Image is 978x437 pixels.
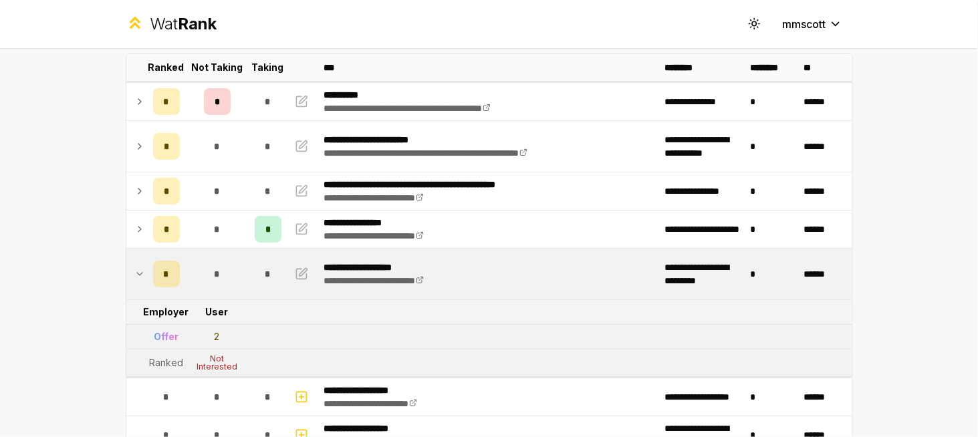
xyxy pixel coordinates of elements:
[178,14,217,33] span: Rank
[148,61,185,74] p: Ranked
[148,300,185,324] td: Employer
[252,61,284,74] p: Taking
[126,13,217,35] a: WatRank
[154,330,178,343] div: Offer
[772,12,853,36] button: mmscott
[150,13,217,35] div: Wat
[783,16,826,32] span: mmscott
[149,356,183,370] div: Ranked
[185,300,249,324] td: User
[191,355,244,371] div: Not Interested
[191,61,243,74] p: Not Taking
[215,330,220,343] div: 2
